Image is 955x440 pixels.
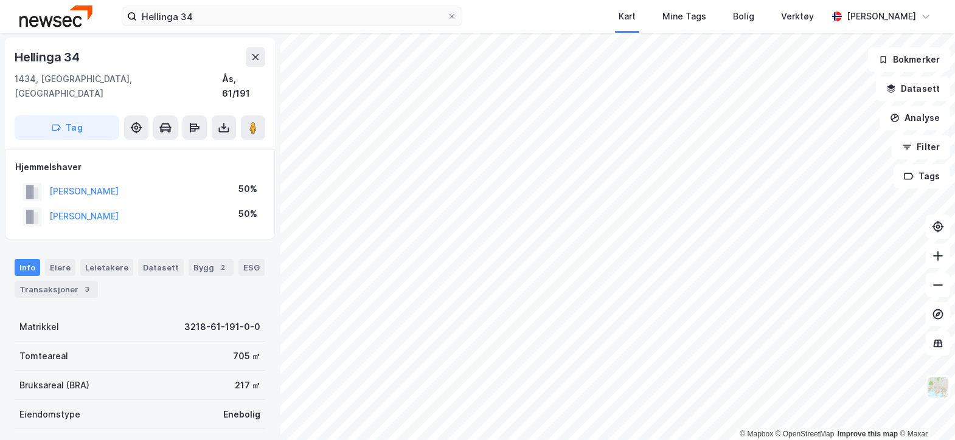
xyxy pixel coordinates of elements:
div: Datasett [138,259,184,276]
button: Analyse [880,106,950,130]
div: Tomteareal [19,349,68,363]
div: Eiendomstype [19,407,80,422]
div: Transaksjoner [15,281,98,298]
div: 705 ㎡ [233,349,260,363]
div: Hellinga 34 [15,47,82,67]
button: Bokmerker [868,47,950,72]
div: 3218-61-191-0-0 [184,320,260,334]
button: Tag [15,115,119,140]
div: Kart [619,9,636,24]
div: ESG [238,259,265,276]
div: Ås, 61/191 [222,72,265,101]
div: Hjemmelshaver [15,160,265,174]
div: 1434, [GEOGRAPHIC_DATA], [GEOGRAPHIC_DATA] [15,72,222,101]
div: 50% [238,182,257,196]
div: 50% [238,207,257,221]
div: Mine Tags [662,9,706,24]
div: Eiere [45,259,75,276]
div: 3 [81,283,93,295]
div: Bygg [189,259,234,276]
img: Z [926,376,950,399]
div: 217 ㎡ [235,378,260,393]
div: [PERSON_NAME] [847,9,916,24]
div: Enebolig [223,407,260,422]
div: Matrikkel [19,320,59,334]
button: Tags [894,164,950,188]
a: OpenStreetMap [776,430,835,438]
button: Datasett [876,77,950,101]
input: Søk på adresse, matrikkel, gårdeiere, leietakere eller personer [137,7,447,26]
div: Verktøy [781,9,814,24]
img: newsec-logo.f6e21ccffca1b3a03d2d.png [19,5,92,27]
a: Improve this map [838,430,898,438]
div: Bruksareal (BRA) [19,378,89,393]
iframe: Chat Widget [894,382,955,440]
div: Info [15,259,40,276]
div: Bolig [733,9,754,24]
button: Filter [892,135,950,159]
div: Kontrollprogram for chat [894,382,955,440]
div: 2 [217,261,229,273]
a: Mapbox [740,430,773,438]
div: Leietakere [80,259,133,276]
